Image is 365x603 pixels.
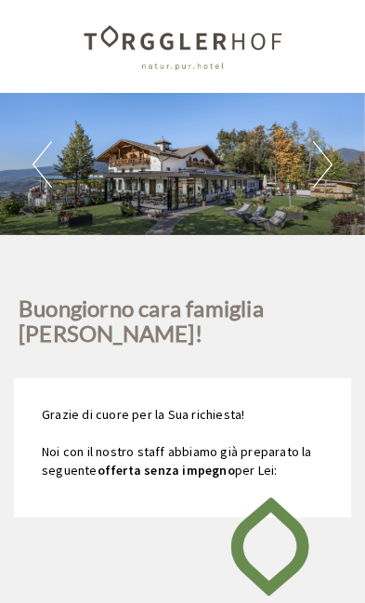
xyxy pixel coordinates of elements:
h1: Buongiorno cara famiglia [PERSON_NAME]! [19,296,337,355]
button: Next [313,141,332,188]
button: Previous [33,141,52,188]
p: Grazie di cuore per la Sua richiesta! Noi con il nostro staff abbiamo già preparato la seguente p... [42,406,323,480]
strong: offerta senza impegno [98,462,235,478]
